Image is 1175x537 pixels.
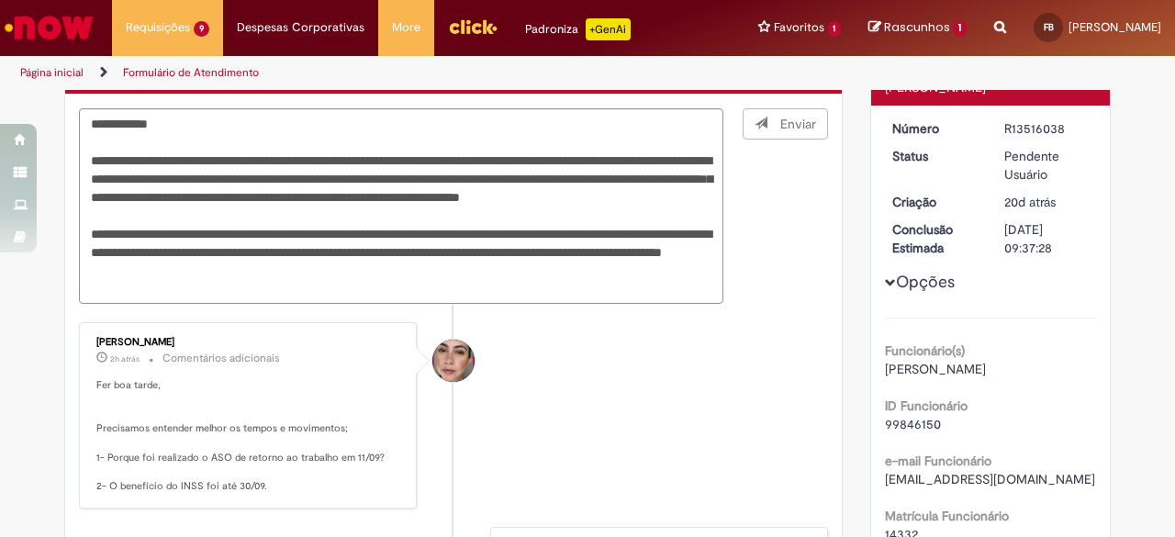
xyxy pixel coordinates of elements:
div: [PERSON_NAME] [96,337,402,348]
span: Rascunhos [884,18,950,36]
img: click_logo_yellow_360x200.png [448,13,498,40]
p: Fer boa tarde, Precisamos entender melhor os tempos e movimentos; 1- Porque foi realizado o ASO d... [96,378,402,494]
div: [DATE] 09:37:28 [1004,220,1090,257]
p: +GenAi [586,18,631,40]
small: Comentários adicionais [162,351,280,366]
dt: Conclusão Estimada [878,220,991,257]
dt: Número [878,119,991,138]
ul: Trilhas de página [14,56,769,90]
span: 9 [194,21,209,37]
span: More [392,18,420,37]
span: 1 [953,20,967,37]
span: [EMAIL_ADDRESS][DOMAIN_NAME] [885,471,1095,487]
span: 2h atrás [110,353,140,364]
b: e-mail Funcionário [885,453,991,469]
span: 1 [828,21,842,37]
span: FB [1044,21,1054,33]
span: [PERSON_NAME] [885,361,986,377]
b: Funcionário(s) [885,342,965,359]
span: Favoritos [774,18,824,37]
img: ServiceNow [2,9,96,46]
span: Despesas Corporativas [237,18,364,37]
b: Matrícula Funcionário [885,508,1009,524]
span: [PERSON_NAME] [1069,19,1161,35]
time: 30/09/2025 13:19:31 [110,353,140,364]
div: Ariane Ruiz Amorim [432,340,475,382]
dt: Status [878,147,991,165]
a: Página inicial [20,65,84,80]
span: 99846150 [885,416,941,432]
a: Formulário de Atendimento [123,65,259,80]
div: Pendente Usuário [1004,147,1090,184]
div: R13516038 [1004,119,1090,138]
dt: Criação [878,193,991,211]
div: Padroniza [525,18,631,40]
time: 10/09/2025 15:31:28 [1004,194,1056,210]
div: 10/09/2025 15:31:28 [1004,193,1090,211]
a: Rascunhos [868,19,967,37]
span: 20d atrás [1004,194,1056,210]
textarea: Digite sua mensagem aqui... [79,108,723,304]
b: ID Funcionário [885,397,968,414]
span: Requisições [126,18,190,37]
